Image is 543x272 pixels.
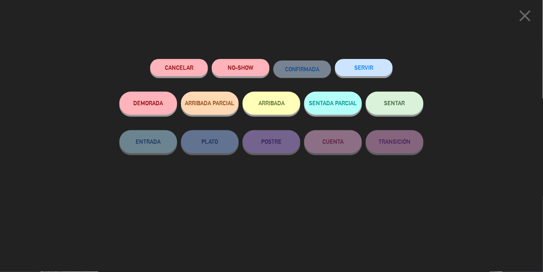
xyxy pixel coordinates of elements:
[516,6,535,25] i: close
[119,130,177,153] button: ENTRADA
[366,92,424,115] button: SENTAR
[181,130,239,153] button: PLATO
[119,92,177,115] button: DEMORADA
[335,59,393,76] button: SERVIR
[243,92,300,115] button: ARRIBADA
[212,59,270,76] button: NO-SHOW
[181,92,239,115] button: ARRIBADA PARCIAL
[285,66,320,72] span: CONFIRMADA
[150,59,208,76] button: Cancelar
[304,130,362,153] button: CUENTA
[384,100,405,106] span: SENTAR
[304,92,362,115] button: SENTADA PARCIAL
[185,100,235,106] span: ARRIBADA PARCIAL
[366,130,424,153] button: TRANSICIÓN
[273,60,331,78] button: CONFIRMADA
[513,6,537,29] button: close
[243,130,300,153] button: POSTRE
